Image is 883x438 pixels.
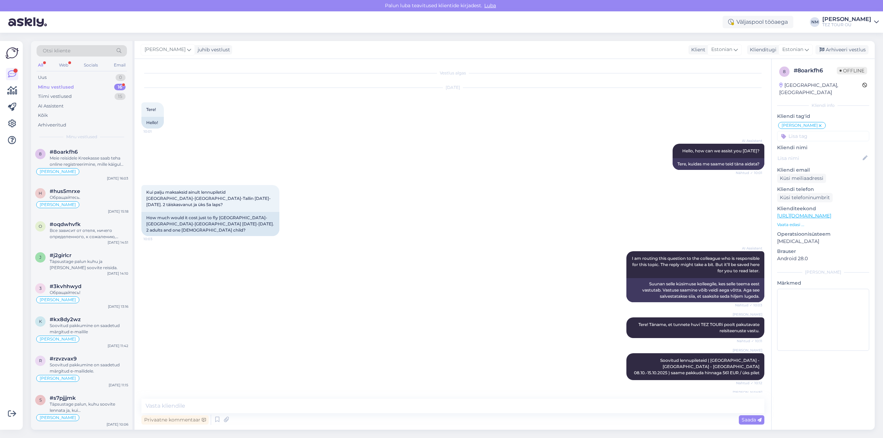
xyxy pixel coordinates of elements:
span: r [39,358,42,363]
input: Lisa nimi [777,154,861,162]
span: Minu vestlused [66,134,97,140]
span: h [39,191,42,196]
span: s [39,397,42,403]
span: [PERSON_NAME] [145,46,186,53]
span: Tere! Täname, et tunnete huvi TEZ TOURi poolt pakutavate reisiteenuste vastu. [638,322,761,333]
span: [PERSON_NAME] [40,376,76,380]
span: Offline [837,67,867,74]
div: 16 [114,84,126,91]
div: # 8oarkfh6 [794,67,837,75]
span: Kui palju maksaksid ainult lennupiletid [GEOGRAPHIC_DATA]-[GEOGRAPHIC_DATA]-Tallin [DATE]-[DATE].... [146,190,271,207]
span: Nähtud ✓ 10:12 [736,380,762,386]
span: [PERSON_NAME] [733,348,762,353]
span: Hello, how can we assist you [DATE]? [682,148,760,153]
div: AI Assistent [38,103,63,110]
div: Все зависит от отеля, ничего определенного, к сожалению, сказать не можем. [50,227,128,240]
span: #8oarkfh6 [50,149,78,155]
span: AI Assistent [736,246,762,251]
div: [DATE] 10:06 [107,422,128,427]
div: Обращайтесь. [50,194,128,201]
div: Обращайтесь! [50,289,128,296]
span: #rzvzvax9 [50,356,77,362]
div: Tiimi vestlused [38,93,72,100]
div: [DATE] 14:10 [107,271,128,276]
div: Minu vestlused [38,84,74,91]
span: Soovitud lennupileteid ( [GEOGRAPHIC_DATA] - [GEOGRAPHIC_DATA] - [GEOGRAPHIC_DATA] 08.10.-15.10.2... [634,358,761,375]
span: Otsi kliente [43,47,70,54]
span: Nähtud ✓ 10:01 [736,170,762,175]
div: [PERSON_NAME] [822,17,871,22]
div: [DATE] 16:03 [107,176,128,181]
span: 10:03 [143,236,169,242]
div: Täpsustage palun kuhu ja [PERSON_NAME] soovite reisida. [50,258,128,271]
div: Uus [38,74,47,81]
a: [PERSON_NAME]TEZ TOUR OÜ [822,17,879,28]
span: j [39,255,41,260]
div: Email [112,61,127,70]
div: Küsi telefoninumbrit [777,193,833,202]
div: Klient [688,46,705,53]
span: #kx8dy2wz [50,316,81,323]
div: Kõik [38,112,48,119]
img: Askly Logo [6,47,19,60]
span: 3 [39,286,42,291]
span: [PERSON_NAME] [40,298,76,302]
span: Estonian [711,46,732,53]
span: 8 [783,69,786,74]
span: Nähtud ✓ 10:03 [735,303,762,308]
span: o [39,224,42,229]
div: [DATE] 14:51 [108,240,128,245]
div: Meie reisidele Kreekasse saab teha online registreerimine, mille käigul saab valida istekohad len... [50,155,128,167]
div: Väljaspool tööaega [723,16,793,28]
div: [GEOGRAPHIC_DATA], [GEOGRAPHIC_DATA] [779,82,862,96]
div: Täpsustage palun, kuhu soovite lennata ja, kui [DEMOGRAPHIC_DATA], siis kui kauaks. [50,401,128,414]
p: Märkmed [777,279,869,287]
span: [PERSON_NAME] [782,123,818,128]
div: Küsi meiliaadressi [777,174,826,183]
div: How much would it cost just to fly [GEOGRAPHIC_DATA]-[GEOGRAPHIC_DATA]-[GEOGRAPHIC_DATA] [DATE]-[... [141,212,279,236]
div: NM [810,17,820,27]
p: Vaata edasi ... [777,222,869,228]
span: Tere! [146,107,156,112]
div: [PERSON_NAME] [777,269,869,275]
div: [DATE] 13:16 [108,304,128,309]
div: Kliendi info [777,102,869,109]
div: 0 [116,74,126,81]
div: Vestlus algas [141,70,764,76]
span: [PERSON_NAME] [733,390,762,395]
span: [PERSON_NAME] [40,416,76,420]
div: [DATE] 15:18 [108,209,128,214]
p: [MEDICAL_DATA] [777,238,869,245]
p: Kliendi nimi [777,144,869,151]
div: Suunan selle küsimuse kolleegile, kes selle teema eest vastutab. Vastuse saamine võib veidi aega ... [626,278,764,302]
div: TEZ TOUR OÜ [822,22,871,28]
span: #oqdwhvfk [50,221,81,227]
div: Arhiveeritud [38,122,66,129]
div: [DATE] 11:42 [108,343,128,348]
span: Estonian [782,46,803,53]
span: #s7pjjjmk [50,395,76,401]
div: Arhiveeri vestlus [815,45,869,54]
div: Klienditugi [747,46,776,53]
p: Kliendi tag'id [777,113,869,120]
p: Brauser [777,248,869,255]
span: [PERSON_NAME] [40,203,76,207]
span: 8 [39,151,42,156]
div: juhib vestlust [195,46,230,53]
a: [URL][DOMAIN_NAME] [777,213,831,219]
span: k [39,319,42,324]
div: [DATE] [141,84,764,91]
span: [PERSON_NAME] [733,312,762,317]
div: [DATE] 11:15 [109,383,128,388]
p: Kliendi email [777,166,869,174]
p: Operatsioonisüsteem [777,231,869,238]
div: Tere, kuidas me saame teid täna aidata? [673,158,764,170]
span: [PERSON_NAME] [40,337,76,341]
div: Soovitud pakkumine on saadetud märgitud e-mailile [50,323,128,335]
div: All [37,61,44,70]
div: Hello! [141,117,164,129]
span: I am routing this question to the colleague who is responsible for this topic. The reply might ta... [632,256,761,273]
div: Soovitud pakkumine on saadetud märgitud e-mailidele. [50,362,128,374]
span: #hus5mrxe [50,188,80,194]
span: #j2girlcr [50,252,71,258]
